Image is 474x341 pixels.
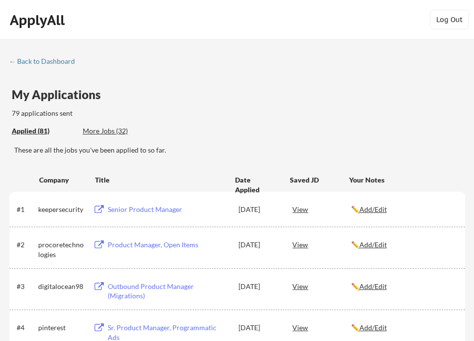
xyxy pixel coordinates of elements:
[290,171,349,188] div: Saved JD
[83,126,155,136] div: More Jobs (32)
[17,323,35,333] div: #4
[238,240,279,250] div: [DATE]
[359,205,387,213] u: Add/Edit
[292,318,351,336] div: View
[359,282,387,290] u: Add/Edit
[430,10,469,29] button: Log Out
[83,126,155,136] div: These are job applications we think you'd be a good fit for, but couldn't apply you to automatica...
[359,323,387,332] u: Add/Edit
[351,240,456,250] div: ✏️
[38,323,84,333] div: pinterest
[238,205,279,214] div: [DATE]
[38,205,84,214] div: keepersecurity
[38,282,84,291] div: digitalocean98
[9,57,82,67] a: ← Back to Dashboard
[292,277,351,295] div: View
[14,145,465,155] div: These are all the jobs you've been applied to so far.
[349,175,456,185] div: Your Notes
[12,108,201,118] div: 79 applications sent
[108,205,229,214] div: Senior Product Manager
[17,205,35,214] div: #1
[108,282,229,301] div: Outbound Product Manager (Migrations)
[235,175,277,194] div: Date Applied
[12,89,109,101] div: My Applications
[238,323,279,333] div: [DATE]
[292,236,351,253] div: View
[108,240,229,250] div: Product Manager, Open Items
[10,12,68,28] div: ApplyAll
[17,282,35,291] div: #3
[238,282,279,291] div: [DATE]
[351,205,456,214] div: ✏️
[9,58,82,65] div: ← Back to Dashboard
[12,126,75,136] div: Applied (81)
[359,240,387,249] u: Add/Edit
[95,175,226,185] div: Title
[39,175,86,185] div: Company
[17,240,35,250] div: #2
[351,323,456,333] div: ✏️
[12,126,75,136] div: These are all the jobs you've been applied to so far.
[351,282,456,291] div: ✏️
[292,200,351,218] div: View
[38,240,84,259] div: procoretechnologies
